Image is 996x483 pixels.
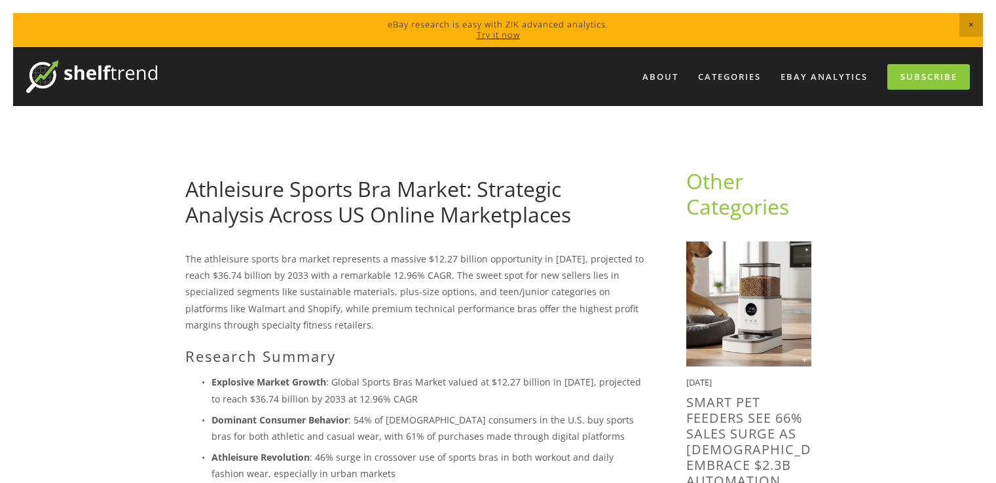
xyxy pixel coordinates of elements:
[26,60,157,93] img: ShelfTrend
[690,66,769,88] div: Categories
[212,414,348,426] strong: Dominant Consumer Behavior
[686,167,789,220] a: Other Categories
[686,241,811,367] img: Smart Pet Feeders See 66% Sales Surge as Americans Embrace $2.3B Automation Revolution
[212,412,644,444] p: : 54% of [DEMOGRAPHIC_DATA] consumers in the U.S. buy sports bras for both athletic and casual we...
[212,376,326,388] strong: Explosive Market Growth
[772,66,876,88] a: eBay Analytics
[477,29,520,41] a: Try it now
[185,348,644,365] h2: Research Summary
[212,374,644,406] p: : Global Sports Bras Market valued at $12.27 billion in [DATE], projected to reach $36.74 billion...
[959,13,983,37] span: Close Announcement
[212,451,310,463] strong: Athleisure Revolution
[212,449,644,482] p: : 46% surge in crossover use of sports bras in both workout and daily fashion wear, especially in...
[185,175,571,228] a: Athleisure Sports Bra Market: Strategic Analysis Across US Online Marketplaces
[887,64,970,90] a: Subscribe
[686,376,712,388] time: [DATE]
[185,251,644,333] p: The athleisure sports bra market represents a massive $12.27 billion opportunity in [DATE], proje...
[634,66,687,88] a: About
